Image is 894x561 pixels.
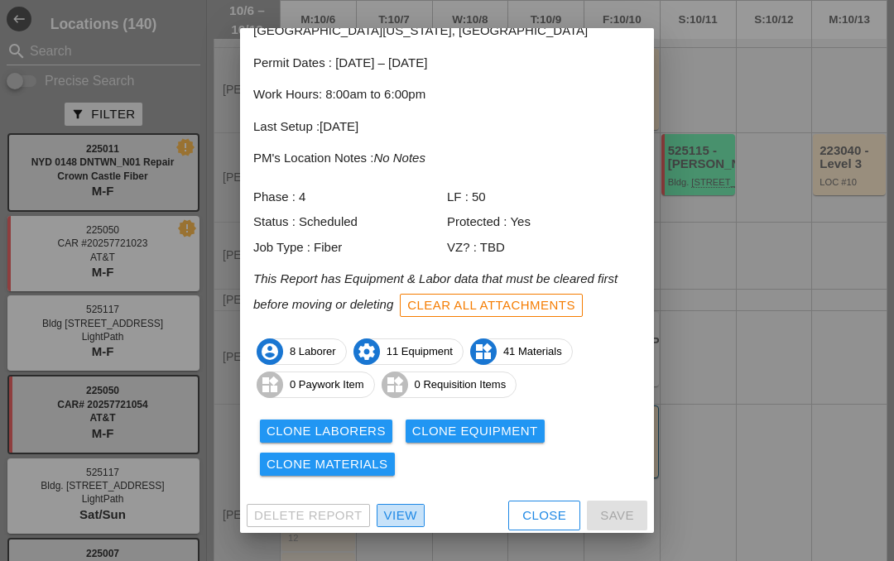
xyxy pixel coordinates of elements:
[257,338,346,365] span: 8 Laborer
[253,22,641,41] p: [GEOGRAPHIC_DATA][US_STATE], [GEOGRAPHIC_DATA]
[412,422,538,441] div: Clone Equipment
[447,213,641,232] div: Protected : Yes
[447,188,641,207] div: LF : 50
[373,151,425,165] i: No Notes
[382,372,408,398] i: widgets
[406,420,545,443] button: Clone Equipment
[260,420,392,443] button: Clone Laborers
[253,117,641,137] p: Last Setup :
[353,338,380,365] i: settings
[320,119,358,133] span: [DATE]
[471,338,572,365] span: 41 Materials
[384,506,417,525] div: View
[253,85,641,104] p: Work Hours: 8:00am to 6:00pm
[253,188,447,207] div: Phase : 4
[447,238,641,257] div: VZ? : TBD
[382,372,517,398] span: 0 Requisition Items
[377,504,425,527] a: View
[253,238,447,257] div: Job Type : Fiber
[253,54,641,73] p: Permit Dates : [DATE] – [DATE]
[260,453,395,476] button: Clone Materials
[253,149,641,168] p: PM's Location Notes :
[257,372,283,398] i: widgets
[407,296,575,315] div: Clear All Attachments
[522,506,566,525] div: Close
[267,422,386,441] div: Clone Laborers
[400,294,583,317] button: Clear All Attachments
[267,455,388,474] div: Clone Materials
[253,271,618,310] i: This Report has Equipment & Labor data that must be cleared first before moving or deleting
[354,338,463,365] span: 11 Equipment
[470,338,497,365] i: widgets
[257,372,374,398] span: 0 Paywork Item
[253,213,447,232] div: Status : Scheduled
[257,338,283,365] i: account_circle
[508,501,580,530] button: Close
